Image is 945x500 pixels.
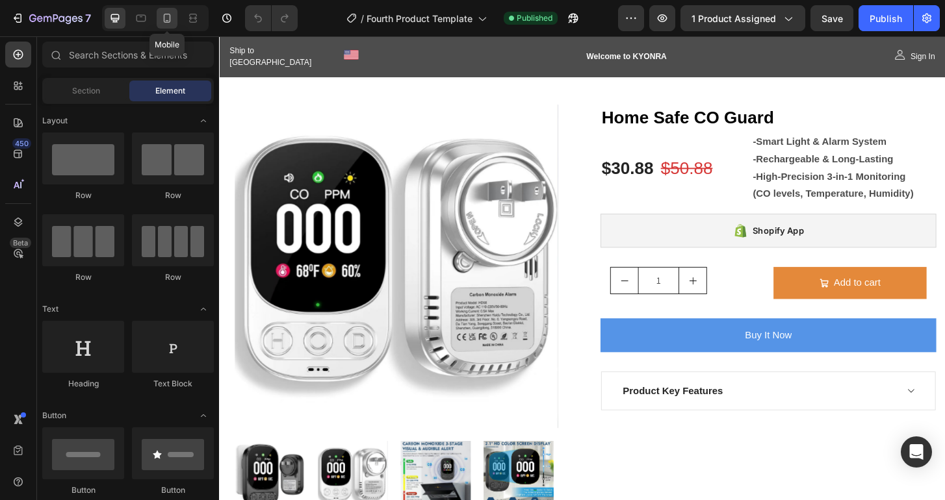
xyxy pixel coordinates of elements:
span: Button [42,410,66,421]
div: Add to cart [660,256,710,275]
div: $30.88 [409,127,468,157]
div: Row [42,271,124,283]
div: Beta [10,238,31,248]
input: quantity [450,249,494,277]
p: 7 [85,10,91,26]
div: Row [42,190,124,201]
span: 1 product assigned [692,12,776,25]
button: Publish [859,5,913,31]
strong: -Smart Light & Alarm System [573,108,717,119]
div: Shopify App [573,201,628,217]
span: Text [42,303,58,315]
p: Welcome to KYONRA [395,16,481,29]
span: Toggle open [193,110,214,131]
div: 450 [12,138,31,149]
span: Layout [42,115,68,127]
strong: -Rechargeable & Long-Lasting [573,127,724,138]
div: $50.88 [473,127,532,157]
button: Buy it now [409,303,770,340]
div: Text Block [132,378,214,390]
div: Row [132,271,214,283]
p: Ship to [GEOGRAPHIC_DATA] [11,9,127,34]
button: 7 [5,5,97,31]
button: 1 product assigned [680,5,805,31]
span: / [361,12,364,25]
div: Publish [870,12,902,25]
span: Toggle open [193,405,214,426]
iframe: Design area [219,36,945,500]
a: Home Safe CO Guard [409,73,770,103]
img: Alt Image [726,15,736,25]
span: Element [155,85,185,97]
div: Button [132,484,214,496]
span: Published [517,12,552,24]
a: Sign In [743,17,769,27]
button: Add to cart [595,248,760,282]
button: decrement [421,249,450,277]
button: increment [494,249,523,277]
div: Open Intercom Messenger [901,436,932,468]
div: Button [42,484,124,496]
div: Undo/Redo [245,5,298,31]
img: Alt Image [134,15,149,25]
span: Fourth Product Template [367,12,473,25]
div: Buy it now [565,314,615,329]
strong: -High-Precision 3-in-1 Monitoring [573,145,737,156]
div: Heading [42,378,124,390]
span: Save [822,13,843,24]
input: Search Sections & Elements [42,42,214,68]
strong: (CO levels, Temperature, Humidity) [573,164,746,175]
p: Product Key Features [434,373,541,389]
span: Toggle open [193,299,214,319]
div: Row [132,190,214,201]
button: Save [810,5,853,31]
span: Section [72,85,100,97]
